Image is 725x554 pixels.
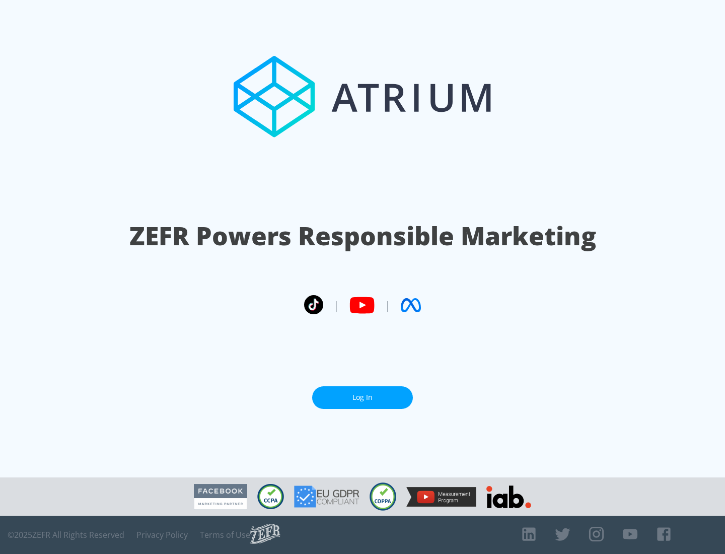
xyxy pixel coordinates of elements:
span: | [333,298,339,313]
img: CCPA Compliant [257,484,284,509]
span: © 2025 ZEFR All Rights Reserved [8,530,124,540]
h1: ZEFR Powers Responsible Marketing [129,219,596,253]
img: COPPA Compliant [370,482,396,511]
a: Privacy Policy [136,530,188,540]
img: IAB [486,486,531,508]
a: Terms of Use [200,530,250,540]
img: YouTube Measurement Program [406,487,476,507]
span: | [385,298,391,313]
img: Facebook Marketing Partner [194,484,247,510]
a: Log In [312,386,413,409]
img: GDPR Compliant [294,486,359,508]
